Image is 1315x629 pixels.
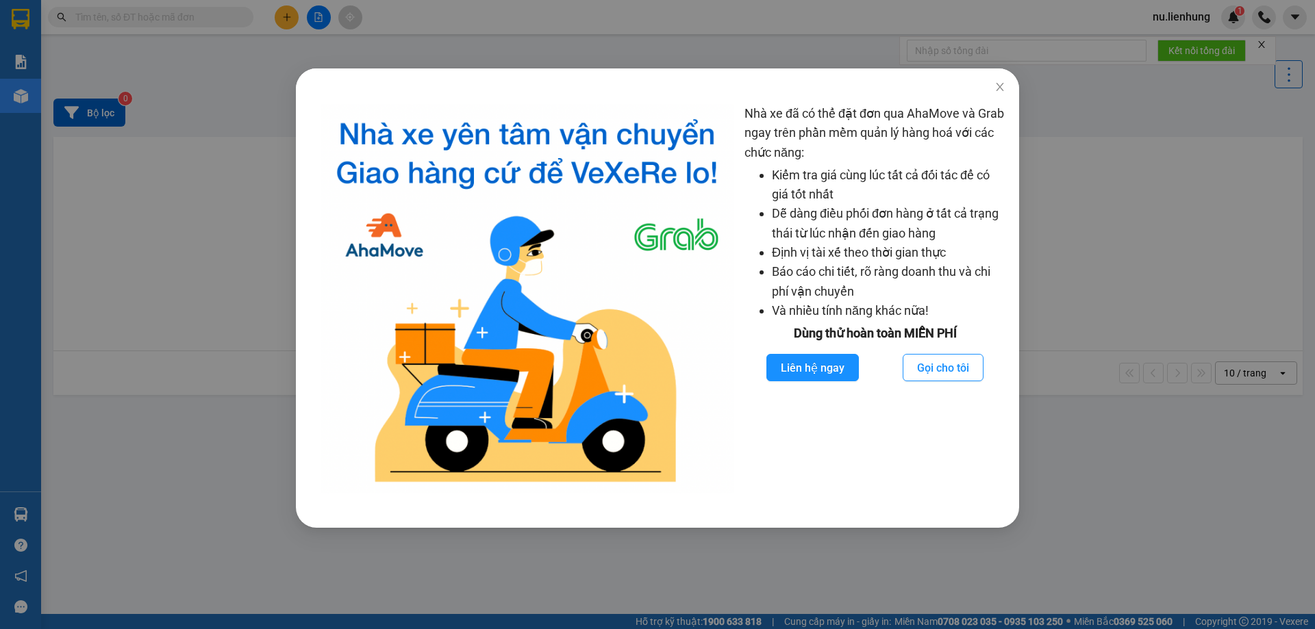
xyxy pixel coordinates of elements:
button: Liên hệ ngay [766,354,859,381]
li: Định vị tài xế theo thời gian thực [772,243,1005,262]
div: Nhà xe đã có thể đặt đơn qua AhaMove và Grab ngay trên phần mềm quản lý hàng hoá với các chức năng: [744,104,1005,493]
span: Liên hệ ngay [781,359,844,376]
span: close [994,81,1005,92]
img: logo [321,104,734,493]
li: Kiểm tra giá cùng lúc tất cả đối tác để có giá tốt nhất [772,166,1005,205]
button: Close [981,68,1019,107]
span: Gọi cho tôi [917,359,969,376]
li: Và nhiều tính năng khác nữa! [772,301,1005,320]
li: Dễ dàng điều phối đơn hàng ở tất cả trạng thái từ lúc nhận đến giao hàng [772,204,1005,243]
div: Dùng thử hoàn toàn MIỄN PHÍ [744,324,1005,343]
li: Báo cáo chi tiết, rõ ràng doanh thu và chi phí vận chuyển [772,262,1005,301]
button: Gọi cho tôi [903,354,984,381]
